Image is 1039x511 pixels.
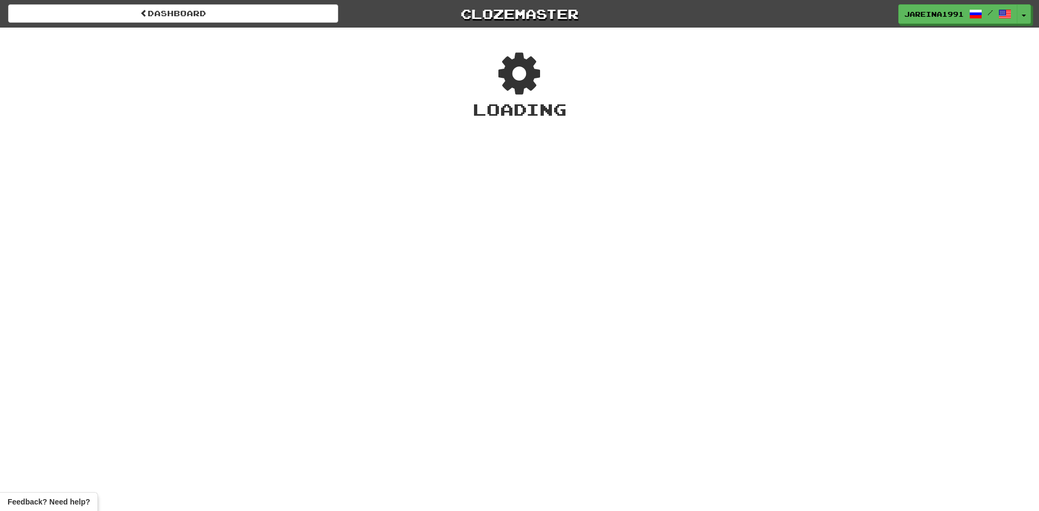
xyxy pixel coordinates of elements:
[898,4,1017,24] a: Jareina1991 /
[8,4,338,23] a: Dashboard
[8,496,90,507] span: Open feedback widget
[354,4,685,23] a: Clozemaster
[904,9,964,19] span: Jareina1991
[988,9,993,16] span: /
